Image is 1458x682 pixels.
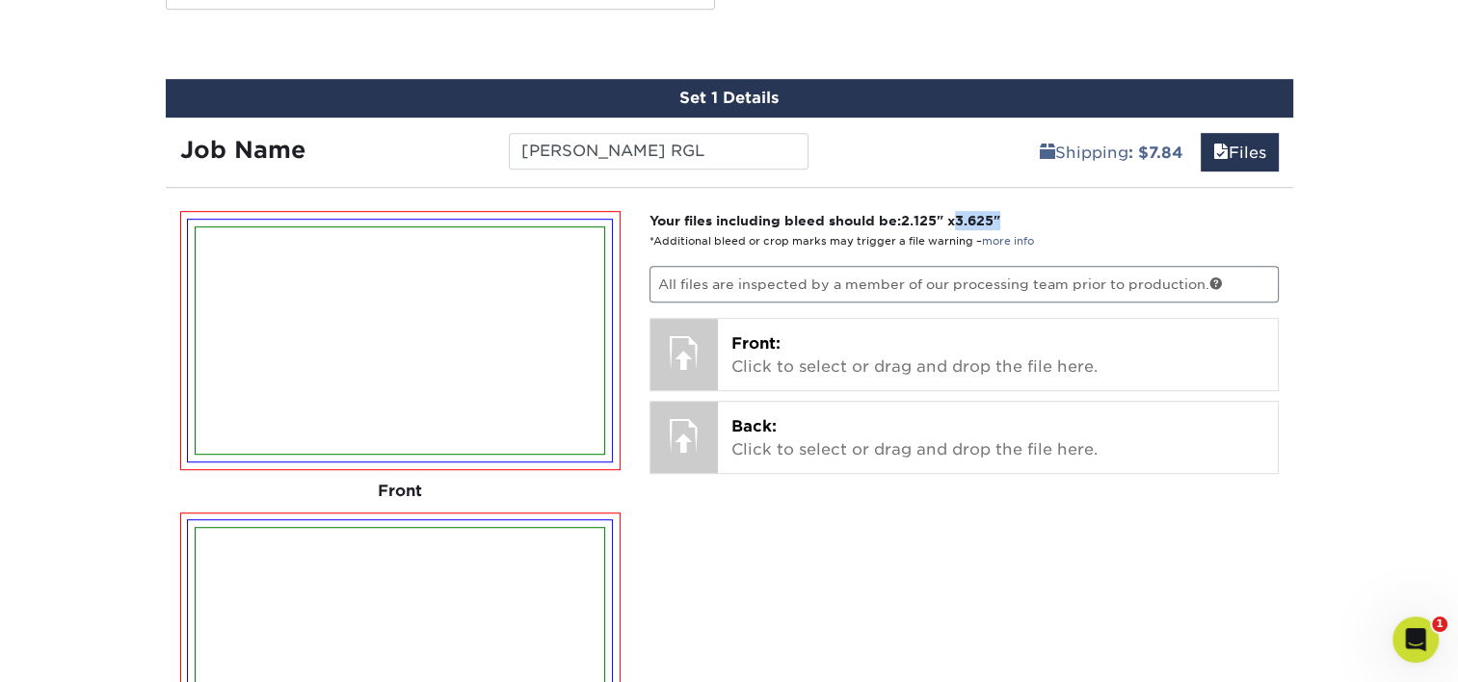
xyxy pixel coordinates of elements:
p: Click to select or drag and drop the file here. [731,415,1264,461]
span: Front: [731,334,781,353]
span: Back: [731,417,777,435]
input: Enter a job name [509,133,809,170]
div: Set 1 Details [166,79,1293,118]
strong: Job Name [180,136,305,164]
div: Front [180,470,622,512]
iframe: Intercom live chat [1392,616,1439,663]
small: *Additional bleed or crop marks may trigger a file warning – [649,235,1034,248]
a: Shipping: $7.84 [1027,133,1196,171]
span: shipping [1040,144,1055,162]
a: more info [982,235,1034,248]
a: Files [1201,133,1279,171]
p: All files are inspected by a member of our processing team prior to production. [649,266,1279,302]
strong: Your files including bleed should be: " x " [649,213,1000,228]
span: 3.625 [955,213,994,228]
span: 1 [1432,616,1447,632]
p: Click to select or drag and drop the file here. [731,332,1264,379]
span: files [1213,144,1229,162]
b: : $7.84 [1128,144,1183,162]
span: 2.125 [901,213,937,228]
